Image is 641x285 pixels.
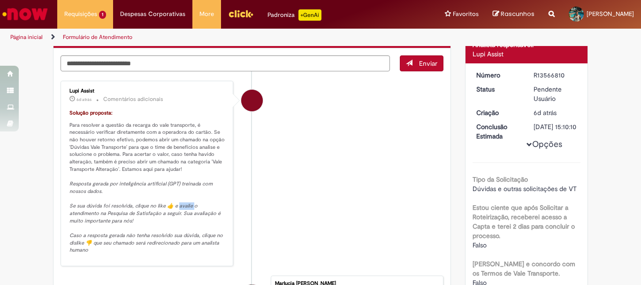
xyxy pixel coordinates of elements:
[469,85,527,94] dt: Status
[453,9,479,19] span: Favoritos
[469,122,527,141] dt: Conclusão Estimada
[534,108,577,117] div: 25/09/2025 14:10:00
[473,260,575,277] b: [PERSON_NAME] e concordo com os Termos de Vale Transporte.
[419,59,437,68] span: Enviar
[99,11,106,19] span: 1
[76,97,92,102] span: 6d atrás
[298,9,321,21] p: +GenAi
[473,49,581,59] div: Lupi Assist
[69,88,226,94] div: Lupi Assist
[587,10,634,18] span: [PERSON_NAME]
[534,85,577,103] div: Pendente Usuário
[501,9,534,18] span: Rascunhos
[63,33,132,41] a: Formulário de Atendimento
[469,70,527,80] dt: Número
[534,70,577,80] div: R13566810
[64,9,97,19] span: Requisições
[76,97,92,102] time: 25/09/2025 14:10:09
[103,95,163,103] small: Comentários adicionais
[473,241,487,249] span: Falso
[69,109,113,116] font: Solução proposta:
[534,122,577,131] div: [DATE] 15:10:10
[199,9,214,19] span: More
[228,7,253,21] img: click_logo_yellow_360x200.png
[120,9,185,19] span: Despesas Corporativas
[493,10,534,19] a: Rascunhos
[267,9,321,21] div: Padroniza
[473,203,575,240] b: Estou ciente que após Solicitar a Roteirização, receberei acesso a Capta e terei 2 dias para conc...
[7,29,420,46] ul: Trilhas de página
[69,180,224,254] em: Resposta gerada por inteligência artificial (GPT) treinada com nossos dados. Se sua dúvida foi re...
[534,108,557,117] time: 25/09/2025 14:10:00
[241,90,263,111] div: Lupi Assist
[473,185,577,193] span: Dúvidas e outras solicitações de VT
[473,175,528,184] b: Tipo da Solicitação
[10,33,43,41] a: Página inicial
[400,55,443,71] button: Enviar
[61,55,390,71] textarea: Digite sua mensagem aqui...
[534,108,557,117] span: 6d atrás
[1,5,49,23] img: ServiceNow
[69,109,226,254] p: Para resolver a questão da recarga do vale transporte, é necessário verificar diretamente com a o...
[469,108,527,117] dt: Criação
